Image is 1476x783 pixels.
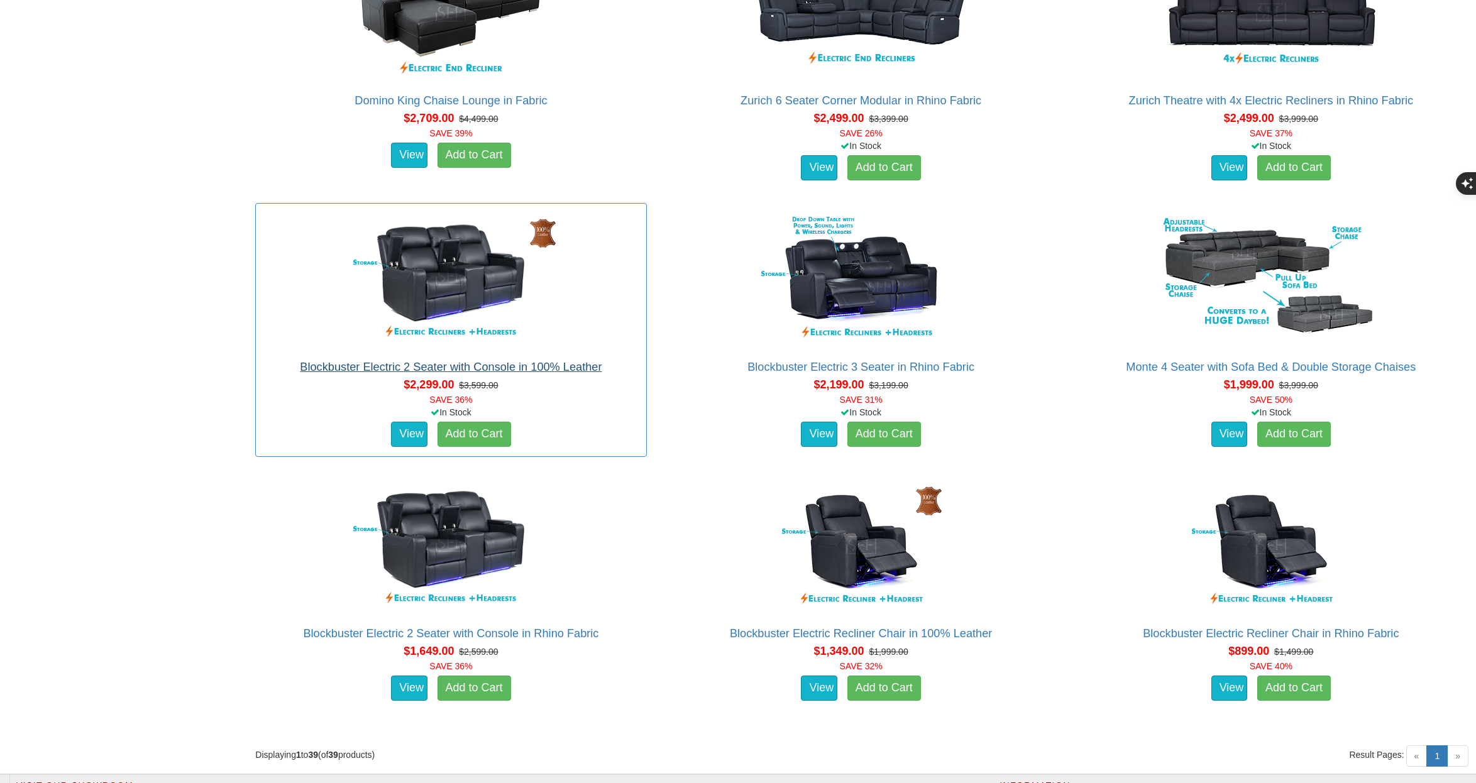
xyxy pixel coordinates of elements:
a: Add to Cart [847,676,921,701]
div: In Stock [663,140,1059,152]
a: View [391,143,427,168]
a: View [391,422,427,447]
a: Add to Cart [847,155,921,180]
div: In Stock [253,406,649,419]
strong: 39 [308,750,318,760]
del: $4,499.00 [459,114,498,124]
a: View [801,155,837,180]
a: Blockbuster Electric 2 Seater with Console in 100% Leather [300,361,602,373]
a: Add to Cart [438,422,511,447]
span: $1,649.00 [404,645,454,657]
div: In Stock [1073,406,1469,419]
span: $2,499.00 [1224,112,1274,124]
a: Add to Cart [1257,676,1331,701]
img: Blockbuster Electric 2 Seater with Console in 100% Leather [338,210,564,348]
del: $2,599.00 [459,647,498,657]
div: Displaying to (of products) [246,748,861,761]
font: SAVE 36% [429,661,472,671]
img: Blockbuster Electric Recliner Chair in Rhino Fabric [1158,476,1384,615]
span: $2,709.00 [404,112,454,124]
del: $3,999.00 [1279,114,1318,124]
span: $2,199.00 [814,378,864,391]
del: $3,199.00 [869,380,908,390]
font: SAVE 50% [1250,395,1292,405]
a: Blockbuster Electric 3 Seater in Rhino Fabric [747,361,974,373]
span: $899.00 [1228,645,1269,657]
a: View [801,422,837,447]
div: In Stock [1073,140,1469,152]
font: SAVE 39% [429,128,472,138]
a: Zurich 6 Seater Corner Modular in Rhino Fabric [741,94,981,107]
a: Add to Cart [847,422,921,447]
a: Monte 4 Seater with Sofa Bed & Double Storage Chaises [1126,361,1416,373]
del: $1,999.00 [869,647,908,657]
a: Add to Cart [438,143,511,168]
a: View [1211,155,1248,180]
span: $1,999.00 [1224,378,1274,391]
del: $3,399.00 [869,114,908,124]
font: SAVE 40% [1250,661,1292,671]
div: In Stock [663,406,1059,419]
font: SAVE 31% [840,395,883,405]
a: Add to Cart [1257,155,1331,180]
a: Blockbuster Electric Recliner Chair in 100% Leather [730,627,993,640]
span: » [1447,745,1468,767]
img: Monte 4 Seater with Sofa Bed & Double Storage Chaises [1158,210,1384,348]
span: « [1406,745,1428,767]
span: $1,349.00 [814,645,864,657]
a: 1 [1426,745,1448,767]
a: View [1211,676,1248,701]
a: Add to Cart [438,676,511,701]
a: View [801,676,837,701]
a: Add to Cart [1257,422,1331,447]
a: Domino King Chaise Lounge in Fabric [355,94,547,107]
del: $3,599.00 [459,380,498,390]
a: Zurich Theatre with 4x Electric Recliners in Rhino Fabric [1129,94,1414,107]
font: SAVE 37% [1250,128,1292,138]
span: $2,299.00 [404,378,454,391]
span: $2,499.00 [814,112,864,124]
img: Blockbuster Electric 2 Seater with Console in Rhino Fabric [338,476,564,615]
a: View [1211,422,1248,447]
font: SAVE 36% [429,395,472,405]
del: $1,499.00 [1274,647,1313,657]
img: Blockbuster Electric 3 Seater in Rhino Fabric [748,210,974,348]
a: View [391,676,427,701]
span: Result Pages: [1349,748,1404,761]
img: Blockbuster Electric Recliner Chair in 100% Leather [748,476,974,615]
strong: 39 [328,750,338,760]
a: Blockbuster Electric 2 Seater with Console in Rhino Fabric [303,627,598,640]
a: Blockbuster Electric Recliner Chair in Rhino Fabric [1143,627,1399,640]
strong: 1 [296,750,301,760]
font: SAVE 26% [840,128,883,138]
font: SAVE 32% [840,661,883,671]
del: $3,999.00 [1279,380,1318,390]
